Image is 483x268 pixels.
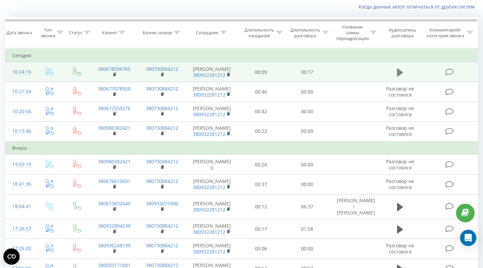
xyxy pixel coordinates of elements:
div: Название схемы переадресации [336,24,368,41]
td: [PERSON_NAME] [186,194,238,219]
div: Длительность разговора [290,27,321,39]
span: Разговор не состоялся [386,105,414,118]
div: 17:26:57 [12,222,28,235]
td: [PERSON_NAME] [186,239,238,259]
a: 380932281212 [193,91,225,98]
td: 00:37 [238,174,284,194]
td: 00:00 [284,155,330,174]
span: Разговор не состоялся [386,178,414,190]
a: 380730884212 [146,66,178,72]
td: 00:00 [284,239,330,259]
div: 10:13:46 [12,125,28,138]
td: 00:12 [238,194,284,219]
a: 380730884212 [146,158,178,165]
td: [PERSON_NAME] () [186,155,238,174]
td: 01:58 [284,219,330,239]
td: 00:17 [238,219,284,239]
a: 380936248139 [98,242,130,249]
td: [PERSON_NAME] [186,174,238,194]
td: 00:22 [238,121,284,141]
div: Тип звонка [41,27,55,39]
div: Open Intercom Messenger [460,230,476,246]
td: 06:37 [284,194,330,219]
div: 18:41:36 [12,178,28,191]
td: 00:09 [238,62,284,82]
a: Когда данные могут отличаться от других систем [359,3,478,10]
span: Разговор не состоялся [386,242,414,255]
a: 380932281212 [193,131,225,137]
div: 17:26:20 [12,242,28,255]
a: 380932281212 [193,184,225,190]
a: 380932281212 [193,206,225,213]
td: 00:00 [284,102,330,121]
a: 380932281212 [193,111,225,118]
a: 380676610431 [98,178,130,184]
td: [PERSON_NAME] і [PERSON_NAME] [330,194,378,219]
td: [PERSON_NAME] [186,121,238,141]
a: 380730884212 [146,223,178,229]
a: 380677078920 [98,85,130,92]
td: 00:26 [238,155,284,174]
div: Статус [69,30,82,36]
a: 380932281212 [193,72,225,78]
td: [PERSON_NAME] [186,102,238,121]
span: Разговор не состоялся [386,158,414,171]
div: 18:04:41 [12,200,28,213]
a: 380980382421 [98,125,130,131]
button: Open CMP widget [3,248,20,265]
span: Разговор не состоялся [386,125,414,137]
td: 00:17 [284,62,330,82]
a: 380932281212 [193,248,225,255]
div: Длительность ожидания [244,27,274,39]
a: 380673832640 [98,200,130,207]
a: 380672559276 [98,105,130,111]
div: 10:21:54 [12,85,28,98]
td: 00:46 [238,82,284,102]
td: [PERSON_NAME] [186,219,238,239]
a: 380980382421 [98,158,130,165]
div: 10:20:56 [12,105,28,118]
div: Бизнес номер [143,30,172,36]
a: 380932281212 [193,229,225,235]
a: 380932894539 [98,223,130,229]
a: 380730884212 [146,105,178,111]
div: 10:24:16 [12,65,28,79]
a: 380933071000 [146,200,178,207]
td: 00:42 [238,102,284,121]
a: 380730884212 [146,242,178,249]
div: Клиент [102,30,117,36]
td: 00:00 [284,82,330,102]
span: Разговор не состоялся [386,85,414,98]
div: 19:03:19 [12,158,28,171]
a: 380678096765 [98,66,130,72]
td: Сегодня [5,49,478,62]
div: Комментарий/категория звонка [425,27,465,39]
td: [PERSON_NAME] [186,62,238,82]
a: 380730884212 [146,125,178,131]
td: 00:06 [238,239,284,259]
div: Аудиозапись разговора [384,27,421,39]
td: [PERSON_NAME] [186,82,238,102]
td: Вчера [5,141,478,155]
td: 00:00 [284,121,330,141]
a: 380730884212 [146,178,178,184]
a: 380730884212 [146,85,178,92]
div: Дата звонка [6,30,32,36]
td: 00:00 [284,174,330,194]
div: Сотрудник [196,30,219,36]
